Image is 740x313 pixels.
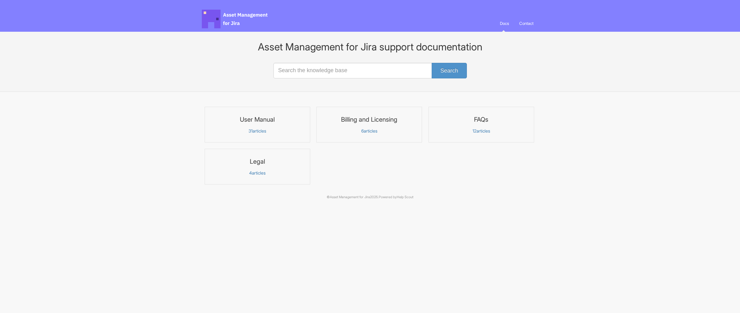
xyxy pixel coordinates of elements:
input: Search the knowledge base [273,63,467,78]
h3: Legal [209,157,306,166]
p: articles [433,128,530,134]
h3: Billing and Licensing [320,115,418,124]
p: articles [209,170,306,176]
h3: User Manual [209,115,306,124]
button: Search [432,63,467,78]
span: 12 [472,128,477,133]
span: 6 [361,128,364,133]
p: articles [320,128,418,134]
a: User Manual 31articles [205,107,310,142]
span: Search [440,68,458,74]
p: © 2025. [202,194,538,200]
h3: FAQs [433,115,530,124]
a: Contact [515,15,538,32]
p: articles [209,128,306,134]
a: Help Scout [397,195,413,199]
a: Billing and Licensing 6articles [316,107,422,142]
span: 4 [249,170,252,175]
a: FAQs 12articles [429,107,534,142]
a: Legal 4articles [205,149,310,185]
a: Docs [495,15,514,32]
span: Asset Management for Jira Docs [202,10,268,28]
span: Powered by [379,195,413,199]
span: 31 [249,128,253,133]
a: Asset Management for Jira [330,195,370,199]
